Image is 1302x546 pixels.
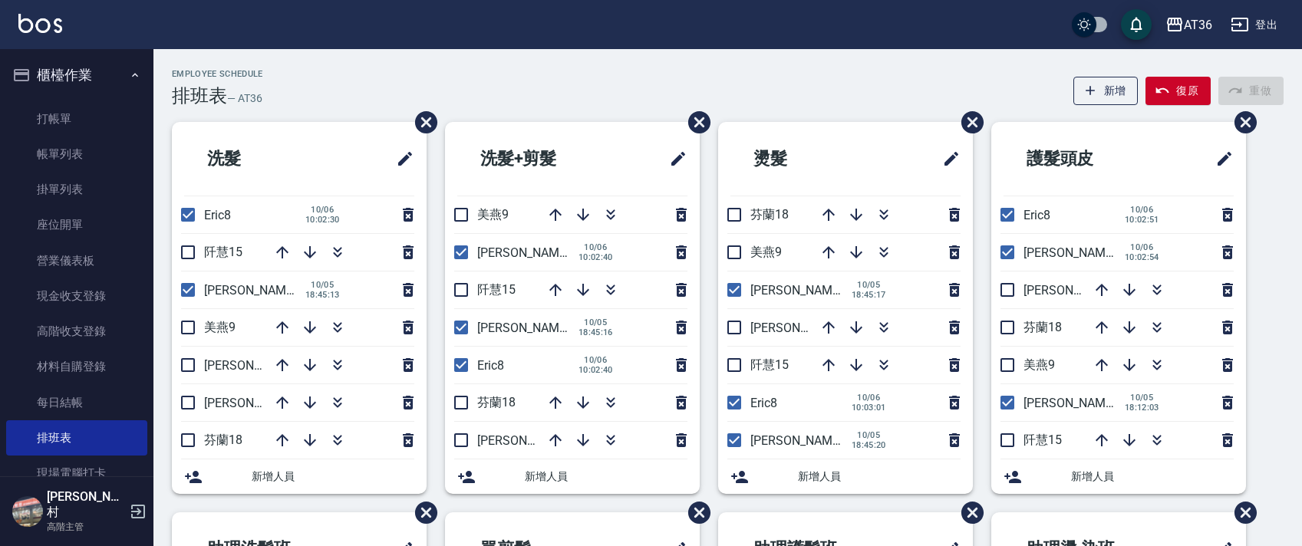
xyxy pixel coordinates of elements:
[1023,245,1129,260] span: [PERSON_NAME]16
[305,290,340,300] span: 18:45:13
[172,85,227,107] h3: 排班表
[457,131,619,186] h2: 洗髮+剪髮
[950,490,986,535] span: 刪除班表
[1184,15,1212,35] div: AT36
[47,520,125,534] p: 高階主管
[204,283,310,298] span: [PERSON_NAME]16
[305,215,340,225] span: 10:02:30
[6,172,147,207] a: 掛單列表
[852,440,886,450] span: 18:45:20
[1004,131,1162,186] h2: 護髮頭皮
[1023,357,1055,372] span: 美燕9
[172,459,427,494] div: 新增人員
[1145,77,1211,105] button: 復原
[477,395,516,409] span: 芬蘭18
[750,357,789,372] span: 阡慧15
[1223,100,1259,145] span: 刪除班表
[718,459,973,494] div: 新增人員
[852,393,886,403] span: 10/06
[305,205,340,215] span: 10/06
[477,207,509,222] span: 美燕9
[477,358,504,373] span: Eric8
[6,456,147,491] a: 現場電腦打卡
[18,14,62,33] img: Logo
[6,349,147,384] a: 材料自購登錄
[6,243,147,278] a: 營業儀表板
[1125,215,1159,225] span: 10:02:51
[1125,242,1159,252] span: 10/06
[991,459,1246,494] div: 新增人員
[6,420,147,456] a: 排班表
[305,280,340,290] span: 10/05
[852,430,886,440] span: 10/05
[477,321,583,335] span: [PERSON_NAME]16
[6,101,147,136] a: 打帳單
[6,55,147,95] button: 櫃檯作業
[204,245,242,259] span: 阡慧15
[1225,11,1284,39] button: 登出
[6,314,147,349] a: 高階收支登錄
[404,100,440,145] span: 刪除班表
[204,358,303,373] span: [PERSON_NAME]6
[750,321,849,335] span: [PERSON_NAME]6
[1125,252,1159,262] span: 10:02:54
[950,100,986,145] span: 刪除班表
[852,290,886,300] span: 18:45:17
[1023,433,1062,447] span: 阡慧15
[47,489,125,520] h5: [PERSON_NAME]村
[933,140,961,177] span: 修改班表的標題
[750,207,789,222] span: 芬蘭18
[6,207,147,242] a: 座位開單
[6,278,147,314] a: 現金收支登錄
[750,283,856,298] span: [PERSON_NAME]16
[677,490,713,535] span: 刪除班表
[204,208,231,222] span: Eric8
[387,140,414,177] span: 修改班表的標題
[1023,208,1050,222] span: Eric8
[1125,205,1159,215] span: 10/06
[172,69,263,79] h2: Employee Schedule
[184,131,325,186] h2: 洗髮
[1159,9,1218,41] button: AT36
[677,100,713,145] span: 刪除班表
[578,355,613,365] span: 10/06
[477,433,576,448] span: [PERSON_NAME]6
[252,469,414,485] span: 新增人員
[578,242,613,252] span: 10/06
[1223,490,1259,535] span: 刪除班表
[798,469,961,485] span: 新增人員
[204,433,242,447] span: 芬蘭18
[1071,469,1234,485] span: 新增人員
[6,385,147,420] a: 每日結帳
[750,245,782,259] span: 美燕9
[1121,9,1152,40] button: save
[660,140,687,177] span: 修改班表的標題
[227,90,262,107] h6: — AT36
[578,365,613,375] span: 10:02:40
[852,280,886,290] span: 10/05
[6,136,147,172] a: 帳單列表
[578,252,613,262] span: 10:02:40
[1125,403,1159,413] span: 18:12:03
[1125,393,1159,403] span: 10/05
[404,490,440,535] span: 刪除班表
[750,396,777,410] span: Eric8
[750,433,856,448] span: [PERSON_NAME]11
[525,469,687,485] span: 新增人員
[1023,396,1129,410] span: [PERSON_NAME]11
[477,282,516,297] span: 阡慧15
[445,459,700,494] div: 新增人員
[204,396,310,410] span: [PERSON_NAME]11
[477,245,583,260] span: [PERSON_NAME]11
[1023,283,1122,298] span: [PERSON_NAME]6
[730,131,872,186] h2: 燙髮
[578,327,613,337] span: 18:45:16
[204,320,236,334] span: 美燕9
[578,317,613,327] span: 10/05
[1206,140,1234,177] span: 修改班表的標題
[1023,320,1062,334] span: 芬蘭18
[12,496,43,527] img: Person
[852,403,886,413] span: 10:03:01
[1073,77,1139,105] button: 新增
